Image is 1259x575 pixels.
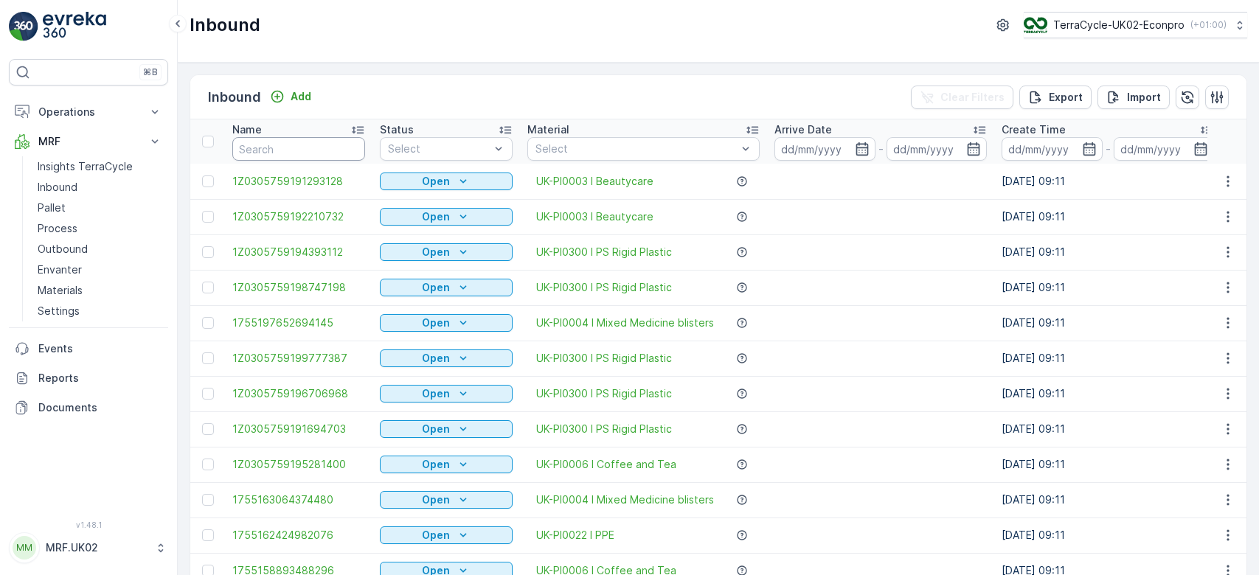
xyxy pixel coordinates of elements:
p: Add [291,89,311,104]
input: Search [232,137,365,161]
p: Process [38,221,77,236]
a: Reports [9,363,168,393]
a: 1Z0305759195281400 [232,457,365,472]
button: TerraCycle-UK02-Econpro(+01:00) [1024,12,1247,38]
a: 1Z0305759194393112 [232,245,365,259]
p: Export [1049,90,1083,105]
p: Open [422,174,450,189]
a: Insights TerraCycle [32,156,168,177]
div: Toggle Row Selected [202,529,214,541]
p: Clear Filters [940,90,1005,105]
p: Pallet [38,201,66,215]
a: Inbound [32,177,168,198]
p: Documents [38,400,162,415]
a: UK-PI0300 I PS Rigid Plastic [536,351,672,366]
p: ( +01:00 ) [1190,19,1227,31]
td: [DATE] 09:11 [994,341,1221,376]
p: Settings [38,304,80,318]
div: Toggle Row Selected [202,211,214,223]
p: Events [38,341,162,356]
button: Open [380,526,513,544]
p: Open [422,245,450,259]
p: MRF [38,134,139,149]
span: 1Z0305759191293128 [232,174,365,189]
p: Status [380,122,414,137]
p: Open [422,209,450,224]
a: 1Z0305759191694703 [232,422,365,436]
button: Open [380,279,513,296]
button: Clear Filters [911,86,1013,109]
p: Arrive Date [774,122,832,137]
td: [DATE] 09:11 [994,517,1221,553]
button: Open [380,491,513,509]
button: Open [380,349,513,367]
p: Open [422,528,450,543]
button: Open [380,172,513,190]
img: terracycle_logo_wKaHoWT.png [1024,17,1047,33]
div: Toggle Row Selected [202,494,214,506]
span: 1755197652694145 [232,316,365,330]
input: dd/mm/yyyy [774,137,875,161]
a: UK-PI0003 I Beautycare [536,209,653,224]
p: Outbound [38,242,88,257]
p: Inbound [38,180,77,195]
p: Open [422,280,450,295]
p: - [1106,140,1111,158]
a: Pallet [32,198,168,218]
a: UK-PI0300 I PS Rigid Plastic [536,422,672,436]
img: logo [9,12,38,41]
p: MRF.UK02 [46,540,148,555]
p: Envanter [38,262,82,277]
button: MRF [9,127,168,156]
span: 1Z0305759192210732 [232,209,365,224]
td: [DATE] 09:11 [994,164,1221,199]
a: 1Z0305759199777387 [232,351,365,366]
a: 1755163064374480 [232,492,365,507]
button: Export [1019,86,1092,109]
p: Open [422,457,450,472]
td: [DATE] 09:11 [994,234,1221,270]
a: UK-PI0004 I Mixed Medicine blisters [536,492,714,507]
span: UK-PI0022 I PPE [536,528,614,543]
a: Materials [32,280,168,301]
div: Toggle Row Selected [202,388,214,400]
td: [DATE] 09:11 [994,376,1221,411]
p: Inbound [190,13,260,37]
a: 1755162424982076 [232,528,365,543]
a: UK-PI0300 I PS Rigid Plastic [536,245,672,259]
input: dd/mm/yyyy [887,137,988,161]
p: Open [422,492,450,507]
td: [DATE] 09:11 [994,305,1221,341]
td: [DATE] 09:11 [994,199,1221,234]
span: UK-PI0004 I Mixed Medicine blisters [536,316,714,330]
button: Open [380,456,513,473]
a: UK-PI0003 I Beautycare [536,174,653,189]
p: Import [1127,90,1161,105]
td: [DATE] 09:11 [994,270,1221,305]
button: Operations [9,97,168,127]
a: 1Z0305759198747198 [232,280,365,295]
button: Open [380,385,513,402]
button: Open [380,420,513,438]
span: UK-PI0006 I Coffee and Tea [536,457,676,472]
div: Toggle Row Selected [202,459,214,470]
span: v 1.48.1 [9,520,168,529]
div: Toggle Row Selected [202,175,214,187]
button: Open [380,314,513,332]
p: Insights TerraCycle [38,159,133,174]
p: Materials [38,283,83,298]
p: Inbound [208,87,261,108]
div: MM [13,536,36,560]
a: 1Z0305759196706968 [232,386,365,401]
p: ⌘B [143,66,158,78]
p: Open [422,351,450,366]
input: dd/mm/yyyy [1114,137,1215,161]
button: Import [1097,86,1170,109]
